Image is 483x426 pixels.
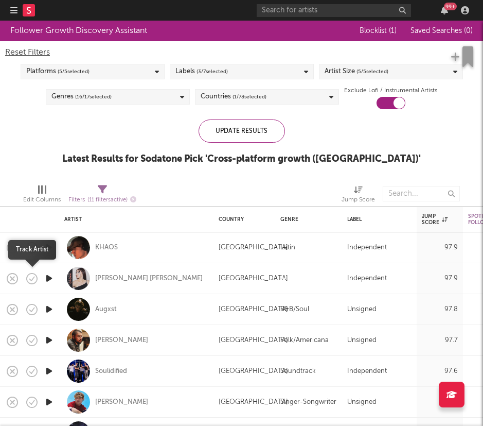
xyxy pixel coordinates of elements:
[23,181,61,211] div: Edit Columns
[95,398,148,407] a: [PERSON_NAME]
[347,396,377,408] div: Unsigned
[347,365,387,378] div: Independent
[219,242,288,254] div: [GEOGRAPHIC_DATA]
[23,194,61,206] div: Edit Columns
[87,197,128,203] span: ( 11 filters active)
[5,46,478,59] div: Reset Filters
[347,334,377,347] div: Unsigned
[75,91,112,103] span: ( 16 / 17 selected)
[360,27,397,35] span: Blocklist
[232,91,266,103] span: ( 1 / 78 selected)
[464,27,473,35] span: ( 0 )
[95,243,118,252] a: KHAOS
[196,65,228,78] span: ( 3 / 7 selected)
[68,181,136,211] div: Filters(11 filters active)
[95,336,148,345] a: [PERSON_NAME]
[280,365,316,378] div: Soundtrack
[383,186,460,201] input: Search...
[26,65,90,78] div: Platforms
[62,153,421,165] div: Latest Results for Sodatone Pick ' Cross-platform growth ([GEOGRAPHIC_DATA]) '
[280,242,295,254] div: Latin
[64,216,203,223] div: Artist
[344,84,437,97] label: Exclude Lofi / Instrumental Artists
[10,25,147,37] div: Follower Growth Discovery Assistant
[347,272,387,285] div: Independent
[347,303,377,316] div: Unsigned
[51,91,112,103] div: Genres
[219,272,288,285] div: [GEOGRAPHIC_DATA]
[95,274,203,283] a: [PERSON_NAME] [PERSON_NAME]
[422,396,458,408] div: 97.6
[347,242,387,254] div: Independent
[422,365,458,378] div: 97.6
[422,272,458,285] div: 97.9
[342,181,375,211] div: Jump Score
[95,305,117,314] a: Augxst
[280,396,336,408] div: Singer-Songwriter
[280,334,329,347] div: Folk/Americana
[95,367,127,376] a: Soulidified
[257,4,411,17] input: Search for artists
[219,334,288,347] div: [GEOGRAPHIC_DATA]
[219,303,288,316] div: [GEOGRAPHIC_DATA]
[219,216,265,223] div: Country
[356,65,388,78] span: ( 5 / 5 selected)
[410,27,473,35] span: Saved Searches
[199,120,285,143] div: Update Results
[201,91,266,103] div: Countries
[58,65,90,78] span: ( 5 / 5 selected)
[219,365,288,378] div: [GEOGRAPHIC_DATA]
[389,27,397,35] span: ( 1 )
[441,6,448,14] button: 99+
[280,303,309,316] div: R&B/Soul
[325,65,388,78] div: Artist Size
[422,303,458,316] div: 97.8
[68,194,136,207] div: Filters
[407,27,473,35] button: Saved Searches (0)
[422,334,458,347] div: 97.7
[175,65,228,78] div: Labels
[422,213,448,226] div: Jump Score
[280,216,332,223] div: Genre
[342,194,375,206] div: Jump Score
[444,3,457,10] div: 99 +
[422,242,458,254] div: 97.9
[219,396,288,408] div: [GEOGRAPHIC_DATA]
[347,216,406,223] div: Label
